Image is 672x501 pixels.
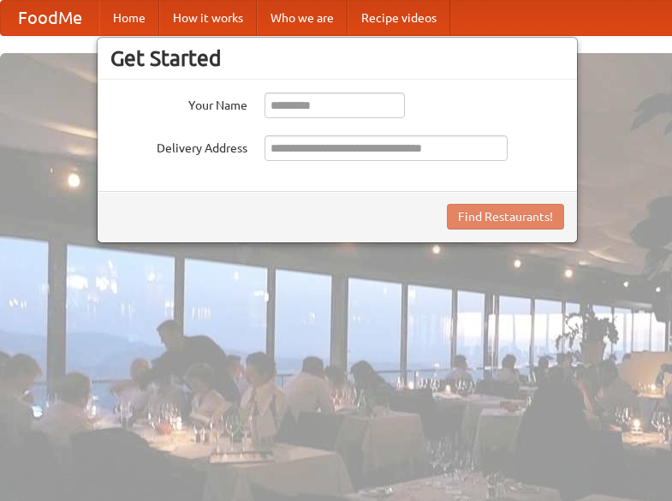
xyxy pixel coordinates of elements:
[110,135,247,157] label: Delivery Address
[99,1,159,35] a: Home
[159,1,257,35] a: How it works
[447,204,564,230] button: Find Restaurants!
[110,92,247,114] label: Your Name
[1,1,99,35] a: FoodMe
[348,1,450,35] a: Recipe videos
[257,1,348,35] a: Who we are
[110,45,564,71] h3: Get Started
